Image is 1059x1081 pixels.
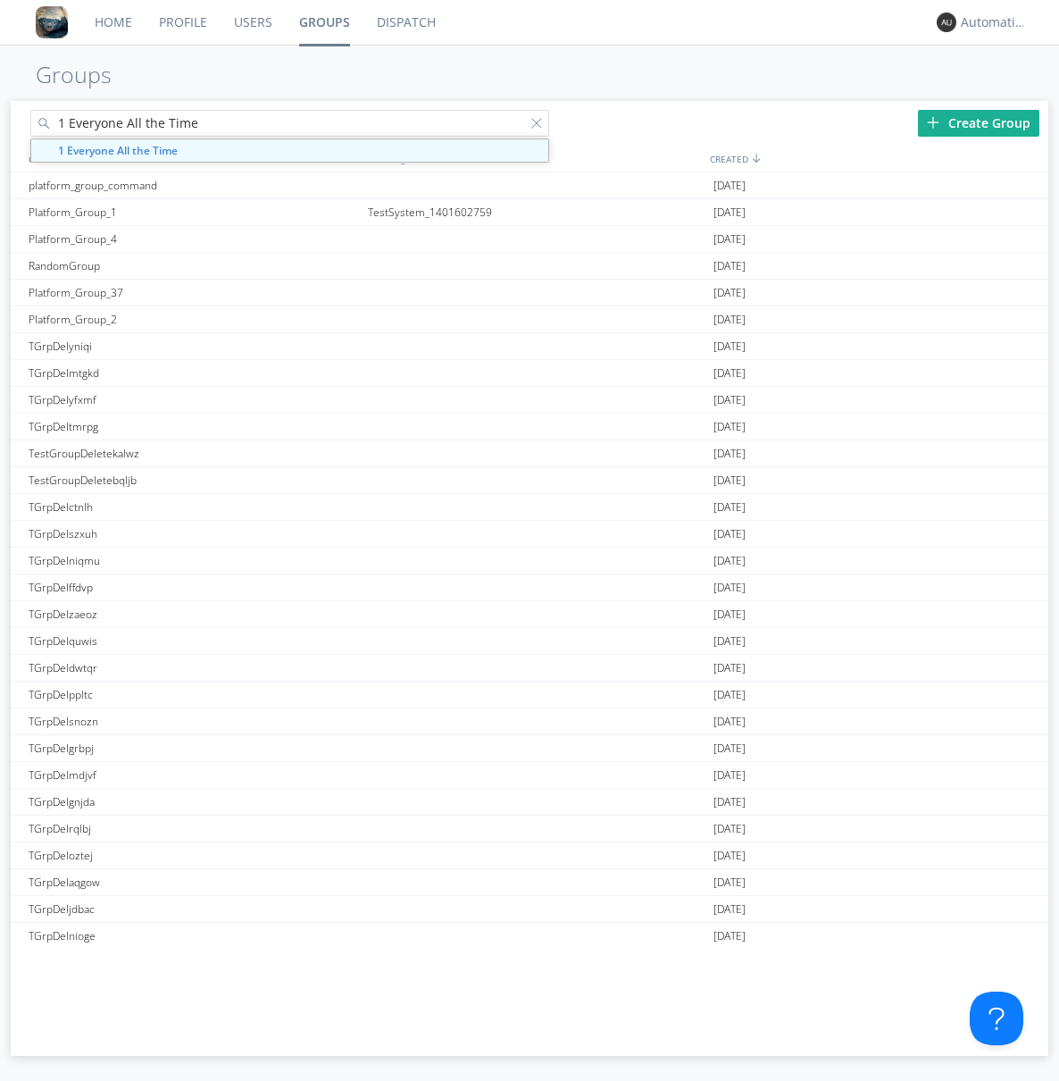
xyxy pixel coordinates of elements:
[24,896,364,922] div: TGrpDeljdbac
[713,360,746,387] span: [DATE]
[713,655,746,682] span: [DATE]
[24,226,364,252] div: Platform_Group_4
[24,414,364,440] div: TGrpDeltmrpg
[24,628,364,654] div: TGrpDelquwis
[11,869,1048,896] a: TGrpDelaqgow[DATE]
[11,467,1048,494] a: TestGroupDeletebqljb[DATE]
[24,869,364,895] div: TGrpDelaqgow
[24,360,364,386] div: TGrpDelmtgkd
[11,762,1048,789] a: TGrpDelmdjvf[DATE]
[24,789,364,815] div: TGrpDelgnjda
[11,226,1048,253] a: Platform_Group_4[DATE]
[11,842,1048,869] a: TGrpDeloztej[DATE]
[24,682,364,708] div: TGrpDelppltc
[713,333,746,360] span: [DATE]
[24,655,364,681] div: TGrpDeldwtqr
[24,494,364,520] div: TGrpDelctnlh
[713,199,746,226] span: [DATE]
[11,387,1048,414] a: TGrpDelyfxmf[DATE]
[713,601,746,628] span: [DATE]
[961,13,1028,31] div: Automation+0004
[24,762,364,788] div: TGrpDelmdjvf
[713,467,746,494] span: [DATE]
[30,110,549,137] input: Search groups
[713,735,746,762] span: [DATE]
[24,601,364,627] div: TGrpDelzaeoz
[11,253,1048,280] a: RandomGroup[DATE]
[713,816,746,842] span: [DATE]
[713,253,746,280] span: [DATE]
[11,628,1048,655] a: TGrpDelquwis[DATE]
[11,574,1048,601] a: TGrpDelffdvp[DATE]
[11,789,1048,816] a: TGrpDelgnjda[DATE]
[713,762,746,789] span: [DATE]
[24,146,359,172] div: GROUPS
[36,63,1059,88] h1: Groups
[11,816,1048,842] a: TGrpDelrqlbj[DATE]
[713,628,746,655] span: [DATE]
[11,735,1048,762] a: TGrpDelgrbpj[DATE]
[11,548,1048,574] a: TGrpDelniqmu[DATE]
[713,387,746,414] span: [DATE]
[11,199,1048,226] a: Platform_Group_1TestSystem_1401602759[DATE]
[713,494,746,521] span: [DATE]
[970,992,1023,1045] iframe: Toggle Customer Support
[713,708,746,735] span: [DATE]
[713,789,746,816] span: [DATE]
[713,172,746,199] span: [DATE]
[24,306,364,332] div: Platform_Group_2
[11,172,1048,199] a: platform_group_command[DATE]
[713,842,746,869] span: [DATE]
[24,280,364,306] div: Platform_Group_37
[713,440,746,467] span: [DATE]
[713,521,746,548] span: [DATE]
[24,253,364,279] div: RandomGroup
[24,548,364,574] div: TGrpDelniqmu
[713,306,746,333] span: [DATE]
[24,199,364,225] div: Platform_Group_1
[11,655,1048,682] a: TGrpDeldwtqr[DATE]
[11,414,1048,440] a: TGrpDeltmrpg[DATE]
[11,280,1048,306] a: Platform_Group_37[DATE]
[713,869,746,896] span: [DATE]
[11,923,1048,950] a: TGrpDelnioge[DATE]
[58,143,178,158] strong: 1 Everyone All the Time
[11,682,1048,708] a: TGrpDelppltc[DATE]
[24,172,364,198] div: platform_group_command
[705,146,1049,172] div: CREATED
[24,923,364,949] div: TGrpDelnioge
[24,735,364,761] div: TGrpDelgrbpj
[11,708,1048,735] a: TGrpDelsnozn[DATE]
[24,574,364,600] div: TGrpDelffdvp
[713,896,746,923] span: [DATE]
[24,440,364,466] div: TestGroupDeletekalwz
[11,896,1048,923] a: TGrpDeljdbac[DATE]
[11,521,1048,548] a: TGrpDelszxuh[DATE]
[11,306,1048,333] a: Platform_Group_2[DATE]
[36,6,68,38] img: 8ff700cf5bab4eb8a436322861af2272
[713,574,746,601] span: [DATE]
[713,548,746,574] span: [DATE]
[11,601,1048,628] a: TGrpDelzaeoz[DATE]
[24,333,364,359] div: TGrpDelyniqi
[713,682,746,708] span: [DATE]
[24,521,364,547] div: TGrpDelszxuh
[24,842,364,868] div: TGrpDeloztej
[11,440,1048,467] a: TestGroupDeletekalwz[DATE]
[11,333,1048,360] a: TGrpDelyniqi[DATE]
[24,387,364,413] div: TGrpDelyfxmf
[713,923,746,950] span: [DATE]
[927,116,939,129] img: plus.svg
[363,199,708,225] div: TestSystem_1401602759
[713,414,746,440] span: [DATE]
[24,708,364,734] div: TGrpDelsnozn
[24,467,364,493] div: TestGroupDeletebqljb
[713,226,746,253] span: [DATE]
[11,360,1048,387] a: TGrpDelmtgkd[DATE]
[11,494,1048,521] a: TGrpDelctnlh[DATE]
[713,280,746,306] span: [DATE]
[24,816,364,842] div: TGrpDelrqlbj
[918,110,1039,137] div: Create Group
[937,13,956,32] img: 373638.png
